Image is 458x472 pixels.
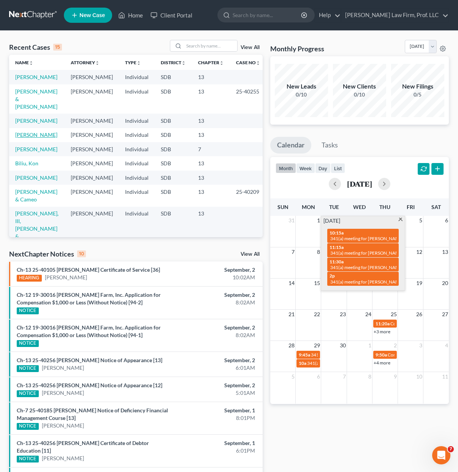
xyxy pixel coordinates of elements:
a: View All [241,252,260,257]
a: [PERSON_NAME] & [PERSON_NAME] [15,88,57,110]
td: [PERSON_NAME] [65,128,119,142]
div: 6:01AM [181,364,255,372]
span: Mon [302,204,315,210]
div: 6:01PM [181,447,255,455]
td: SDB [155,114,192,128]
a: Ch-12 19-30016 [PERSON_NAME] Farm, Inc. Application for Compensation $1,000 or Less (Without Noti... [17,291,161,306]
h3: Monthly Progress [270,44,324,53]
span: 15 [313,279,321,288]
a: View All [241,45,260,50]
td: Individual [119,207,155,251]
span: 24 [364,310,372,319]
span: 1 [316,216,321,225]
td: 7 [192,142,230,156]
span: 2p [330,273,335,279]
span: 341(a) meeting for [PERSON_NAME] & [PERSON_NAME] [330,265,444,270]
td: SDB [155,185,192,206]
i: unfold_more [136,61,141,65]
div: New Leads [275,82,328,91]
a: [PERSON_NAME] Law Firm, Prof. LLC [341,8,448,22]
span: 341(a) meeting for [PERSON_NAME] [330,279,404,285]
span: 28 [288,341,295,350]
span: New Case [79,13,105,18]
td: SDB [155,70,192,84]
a: Nameunfold_more [15,60,33,65]
a: [PERSON_NAME], III, [PERSON_NAME] & [PERSON_NAME] [15,210,59,247]
div: NOTICE [17,365,39,372]
td: SDB [155,128,192,142]
span: 4 [444,341,449,350]
div: September, 2 [181,356,255,364]
div: September, 2 [181,324,255,331]
a: Ch-13 25-40256 [PERSON_NAME] Notice of Appearance [12] [17,382,162,388]
i: unfold_more [256,61,260,65]
div: New Clients [333,82,386,91]
td: 13 [192,156,230,170]
input: Search by name... [233,8,302,22]
div: NOTICE [17,456,39,462]
a: Chapterunfold_more [198,60,224,65]
span: 1 [368,341,372,350]
td: [PERSON_NAME] [65,185,119,206]
a: +4 more [374,360,390,366]
span: 19 [415,279,423,288]
div: NOTICE [17,340,39,347]
h2: [DATE] [347,180,372,188]
div: 8:02AM [181,331,255,339]
div: Recent Cases [9,43,62,52]
i: unfold_more [219,61,224,65]
span: 14 [288,279,295,288]
div: NOTICE [17,423,39,430]
div: HEARING [17,275,42,282]
span: 8 [368,372,372,381]
span: 9 [393,372,398,381]
iframe: Intercom live chat [432,446,450,464]
div: 8:01PM [181,414,255,422]
div: September, 1 [181,407,255,414]
a: [PERSON_NAME] [42,364,84,372]
span: 10a [299,360,306,366]
a: [PERSON_NAME] [42,455,84,462]
td: SDB [155,171,192,185]
span: 29 [313,341,321,350]
a: [PERSON_NAME] [42,389,84,397]
td: SDB [155,156,192,170]
a: [PERSON_NAME] [15,131,57,138]
span: 341(a) meeting for [PERSON_NAME] [307,360,380,366]
span: 25 [390,310,398,319]
a: [PERSON_NAME] [15,146,57,152]
a: [PERSON_NAME] [42,422,84,429]
span: 10:15a [330,230,344,236]
span: 2 [393,341,398,350]
span: 12 [415,247,423,257]
span: 13 [441,247,449,257]
button: week [296,163,315,173]
span: Fri [407,204,415,210]
span: 11:15a [330,244,344,250]
td: Individual [119,114,155,128]
span: Thu [379,204,390,210]
div: 0/10 [333,91,386,98]
span: 5 [418,216,423,225]
div: NOTICE [17,390,39,397]
span: 26 [415,310,423,319]
td: SDB [155,84,192,114]
td: Individual [119,128,155,142]
span: 11:30a [330,259,344,265]
td: 25-40209 [230,185,266,206]
div: New Filings [391,82,444,91]
div: 8:02AM [181,299,255,306]
div: 10:02AM [181,274,255,281]
td: SDB [155,207,192,251]
div: 0/10 [275,91,328,98]
a: Tasks [315,137,345,154]
a: [PERSON_NAME] [15,117,57,124]
span: 27 [441,310,449,319]
span: 341(a) meeting for [PERSON_NAME] & [PERSON_NAME] [311,352,425,358]
a: Typeunfold_more [125,60,141,65]
td: Individual [119,70,155,84]
span: 10 [415,372,423,381]
a: Ch-7 25-40185 [PERSON_NAME] Notice of Deficiency Financial Management Course [13] [17,407,168,421]
i: unfold_more [29,61,33,65]
span: 30 [339,341,347,350]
